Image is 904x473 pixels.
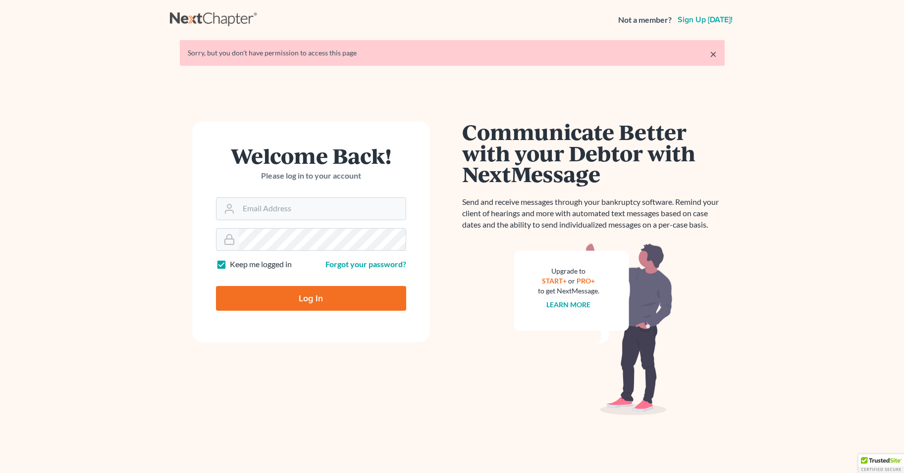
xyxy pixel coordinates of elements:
a: START+ [542,277,567,285]
p: Send and receive messages through your bankruptcy software. Remind your client of hearings and mo... [462,196,725,231]
label: Keep me logged in [230,259,292,270]
a: Learn more [546,300,590,309]
h1: Communicate Better with your Debtor with NextMessage [462,121,725,185]
input: Log In [216,286,406,311]
div: Upgrade to [538,266,599,276]
p: Please log in to your account [216,170,406,182]
img: nextmessage_bg-59042aed3d76b12b5cd301f8e5b87938c9018125f34e5fa2b7a6b67550977c72.svg [514,242,673,416]
a: × [710,48,717,60]
div: Sorry, but you don't have permission to access this page [188,48,717,58]
a: Sign up [DATE]! [676,16,735,24]
strong: Not a member? [618,14,672,26]
div: to get NextMessage. [538,286,599,296]
h1: Welcome Back! [216,145,406,166]
span: or [568,277,575,285]
a: PRO+ [577,277,595,285]
div: TrustedSite Certified [858,454,904,473]
a: Forgot your password? [325,259,406,269]
input: Email Address [239,198,406,220]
